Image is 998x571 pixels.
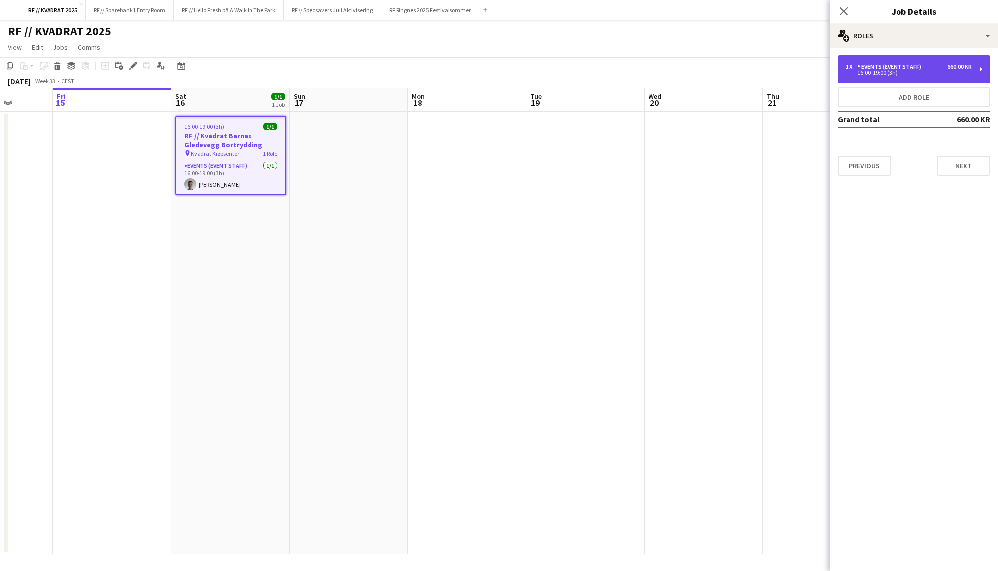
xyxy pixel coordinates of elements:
button: RF // Sparebank1 Entry Room [86,0,174,20]
button: Add role [838,87,990,107]
app-job-card: 16:00-19:00 (3h)1/1RF // Kvadrat Barnas Gledevegg Bortrydding Kvadrat Kjøpsenter1 RoleEvents (Eve... [175,116,286,195]
span: Sat [175,92,186,101]
span: Kvadrat Kjøpsenter [191,150,239,157]
div: [DATE] [8,76,31,86]
div: CEST [61,77,74,85]
span: Comms [78,43,100,52]
span: View [8,43,22,52]
h3: Job Details [830,5,998,18]
div: 1 Job [272,101,285,108]
div: 1 x [846,63,857,70]
app-card-role: Events (Event Staff)1/116:00-19:00 (3h)[PERSON_NAME] [176,160,285,194]
span: Wed [649,92,661,101]
button: Previous [838,156,891,176]
span: 21 [765,97,779,108]
span: Edit [32,43,43,52]
td: 660.00 KR [928,111,990,127]
td: Grand total [838,111,928,127]
div: 16:00-19:00 (3h) [846,70,972,75]
span: Jobs [53,43,68,52]
span: 19 [529,97,542,108]
span: Fri [57,92,66,101]
span: 15 [55,97,66,108]
span: Sun [294,92,305,101]
span: 17 [292,97,305,108]
span: Mon [412,92,425,101]
a: Jobs [49,41,72,53]
div: Roles [830,24,998,48]
div: Events (Event Staff) [857,63,925,70]
span: Thu [767,92,779,101]
a: View [4,41,26,53]
button: RF // Specsavers Juli Aktivisering [284,0,381,20]
button: Next [937,156,990,176]
button: RF Ringnes 2025 Festivalsommer [381,0,479,20]
span: 16:00-19:00 (3h) [184,123,224,130]
span: 16 [174,97,186,108]
a: Edit [28,41,47,53]
h1: RF // KVADRAT 2025 [8,24,111,39]
button: RF // Hello Fresh på A Walk In The Park [174,0,284,20]
span: 20 [647,97,661,108]
span: 1/1 [271,93,285,100]
a: Comms [74,41,104,53]
h3: RF // Kvadrat Barnas Gledevegg Bortrydding [176,131,285,149]
span: Tue [530,92,542,101]
span: 1/1 [263,123,277,130]
span: 1 Role [263,150,277,157]
div: 660.00 KR [948,63,972,70]
span: Week 33 [33,77,57,85]
button: RF // KVADRAT 2025 [20,0,86,20]
span: 18 [410,97,425,108]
